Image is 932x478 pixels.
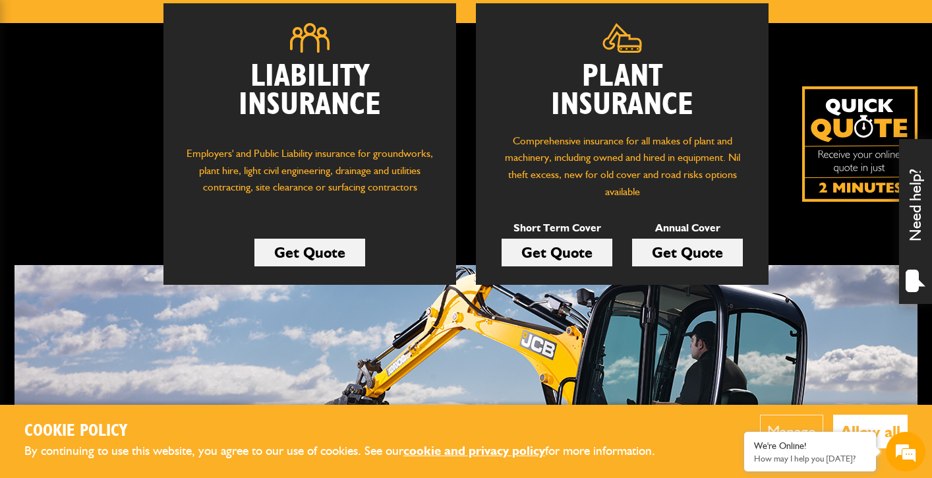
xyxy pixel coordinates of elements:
h2: Cookie Policy [24,421,677,442]
a: cookie and privacy policy [403,443,545,458]
p: Employers' and Public Liability insurance for groundworks, plant hire, light civil engineering, d... [183,145,436,208]
a: Get Quote [502,239,612,266]
h2: Liability Insurance [183,63,436,133]
button: Allow all [833,415,908,448]
div: Need help? [899,139,932,304]
a: Get Quote [254,239,365,266]
p: By continuing to use this website, you agree to our use of cookies. See our for more information. [24,441,677,462]
p: How may I help you today? [754,454,866,463]
p: Short Term Cover [502,220,612,237]
button: Manage [760,415,823,448]
img: Quick Quote [802,86,917,202]
div: We're Online! [754,440,866,452]
a: Get Quote [632,239,743,266]
p: Annual Cover [632,220,743,237]
p: Comprehensive insurance for all makes of plant and machinery, including owned and hired in equipm... [496,133,749,200]
h2: Plant Insurance [496,63,749,119]
a: Get your insurance quote isn just 2-minutes [802,86,917,202]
